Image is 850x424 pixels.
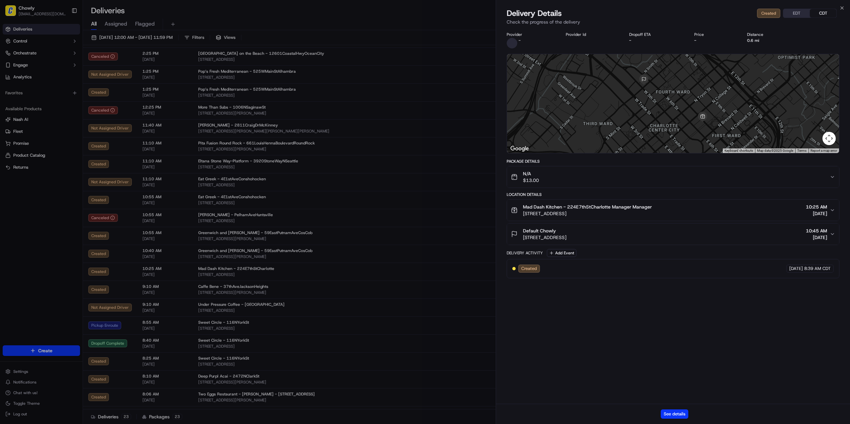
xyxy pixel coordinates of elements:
[822,132,836,145] button: Map camera controls
[7,6,20,20] img: Nash
[521,266,537,272] span: Created
[507,200,839,221] button: Mad Dash Kitchen - 224E7thStCharlotte Manager Manager[STREET_ADDRESS]10:25 AM[DATE]
[7,97,12,102] div: 📗
[509,144,531,153] a: Open this area in Google Maps (opens a new window)
[566,32,619,37] div: Provider Id
[13,96,51,103] span: Knowledge Base
[810,9,836,18] button: CDT
[113,65,121,73] button: Start new chat
[523,170,539,177] span: N/A
[509,144,531,153] img: Google
[523,234,566,241] span: [STREET_ADDRESS]
[507,192,839,197] div: Location Details
[507,32,555,37] div: Provider
[694,38,736,43] div: -
[53,93,109,105] a: 💻API Documentation
[810,149,837,152] a: Report a map error
[507,159,839,164] div: Package Details
[507,8,562,19] span: Delivery Details
[23,70,84,75] div: We're available if you need us!
[23,63,109,70] div: Start new chat
[661,409,688,419] button: See details
[63,96,107,103] span: API Documentation
[47,112,80,117] a: Powered byPylon
[7,26,121,37] p: Welcome 👋
[523,227,556,234] span: Default Chowly
[804,266,831,272] span: 8:39 AM CDT
[507,250,543,256] div: Delivery Activity
[507,19,839,25] p: Check the progress of the delivery
[724,148,753,153] button: Keyboard shortcuts
[806,234,827,241] span: [DATE]
[507,166,839,188] button: N/A$13.00
[747,38,796,43] div: 0.6 mi
[56,97,61,102] div: 💻
[519,38,521,43] span: -
[523,204,652,210] span: Mad Dash Kitchen - 224E7thStCharlotte Manager Manager
[7,63,19,75] img: 1736555255976-a54dd68f-1ca7-489b-9aae-adbdc363a1c4
[629,38,683,43] div: -
[797,149,807,152] a: Terms (opens in new tab)
[806,204,827,210] span: 10:25 AM
[523,210,652,217] span: [STREET_ADDRESS]
[757,149,793,152] span: Map data ©2025 Google
[806,210,827,217] span: [DATE]
[783,9,810,18] button: EDT
[806,227,827,234] span: 10:45 AM
[547,249,576,257] button: Add Event
[66,112,80,117] span: Pylon
[4,93,53,105] a: 📗Knowledge Base
[17,42,120,49] input: Got a question? Start typing here...
[523,177,539,184] span: $13.00
[747,32,796,37] div: Distance
[789,266,803,272] span: [DATE]
[694,32,736,37] div: Price
[629,32,683,37] div: Dropoff ETA
[507,223,839,245] button: Default Chowly[STREET_ADDRESS]10:45 AM[DATE]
